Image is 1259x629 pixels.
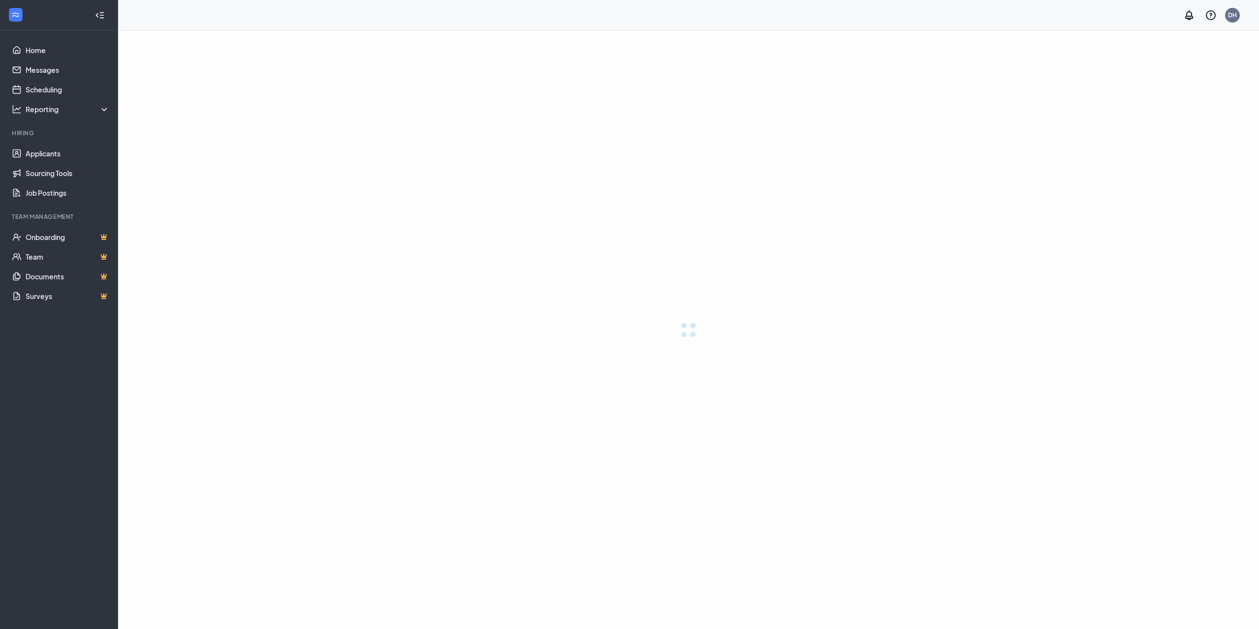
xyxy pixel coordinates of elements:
a: Applicants [26,144,110,163]
a: Messages [26,60,110,80]
div: Hiring [12,129,108,137]
a: Home [26,40,110,60]
svg: Analysis [12,104,22,114]
a: SurveysCrown [26,286,110,306]
a: Job Postings [26,183,110,203]
svg: WorkstreamLogo [11,10,21,20]
a: Scheduling [26,80,110,99]
svg: Collapse [95,10,105,20]
svg: QuestionInfo [1205,9,1217,21]
a: Sourcing Tools [26,163,110,183]
a: DocumentsCrown [26,267,110,286]
div: DH [1228,11,1237,19]
div: Reporting [26,104,110,114]
div: Team Management [12,212,108,221]
a: TeamCrown [26,247,110,267]
svg: Notifications [1183,9,1195,21]
a: OnboardingCrown [26,227,110,247]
